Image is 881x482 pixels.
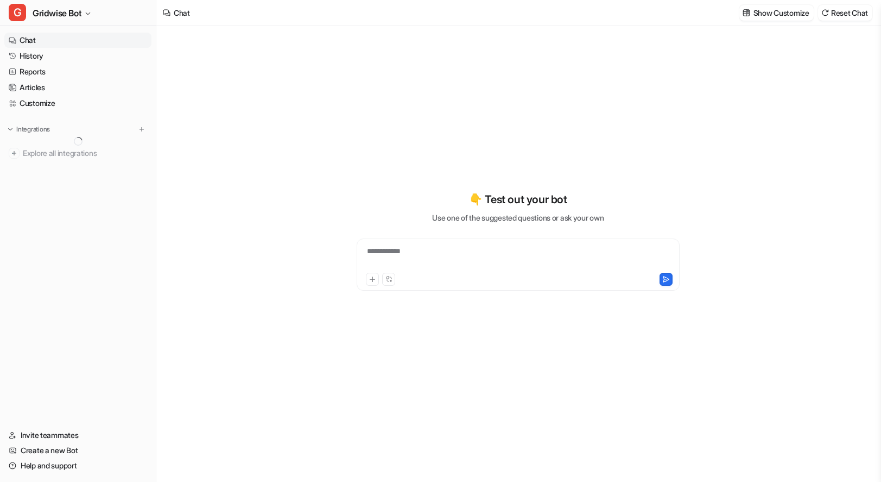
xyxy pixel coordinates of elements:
a: Chat [4,33,151,48]
a: Invite teammates [4,428,151,443]
img: customize [743,9,750,17]
img: expand menu [7,126,14,133]
p: Use one of the suggested questions or ask your own [432,212,604,223]
a: Explore all integrations [4,146,151,161]
span: Explore all integrations [23,145,147,162]
p: Integrations [16,125,50,134]
a: Help and support [4,458,151,473]
a: Reports [4,64,151,79]
span: Gridwise Bot [33,5,81,21]
a: Create a new Bot [4,443,151,458]
img: reset [821,9,829,17]
a: Articles [4,80,151,95]
span: G [9,4,26,21]
button: Integrations [4,124,53,135]
img: menu_add.svg [138,126,145,133]
a: History [4,48,151,64]
p: Show Customize [753,7,809,18]
button: Reset Chat [818,5,872,21]
div: Chat [174,7,190,18]
p: 👇 Test out your bot [469,191,567,208]
a: Customize [4,96,151,111]
button: Show Customize [739,5,814,21]
img: explore all integrations [9,148,20,159]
